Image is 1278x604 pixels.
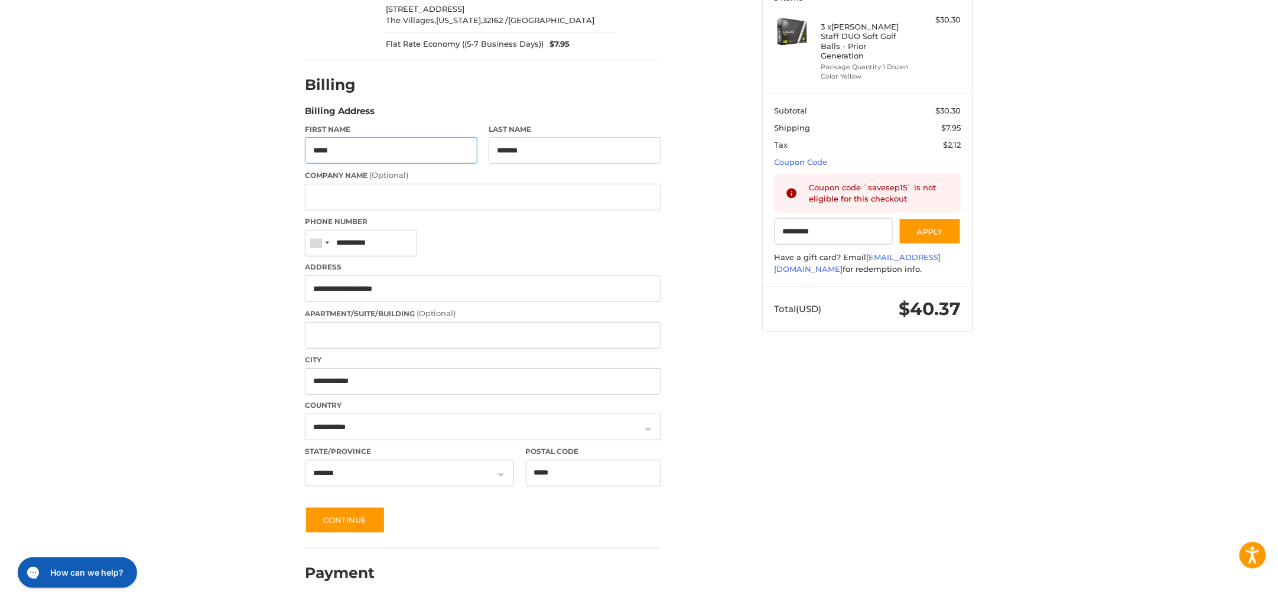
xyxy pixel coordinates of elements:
label: Company Name [305,170,661,181]
label: Phone Number [305,216,661,227]
legend: Billing Address [305,105,375,124]
label: City [305,355,661,365]
div: $30.30 [915,14,961,26]
label: Country [305,400,661,411]
li: Package Quantity 1 Dozen [821,62,912,72]
span: Total (USD) [775,303,822,314]
input: Gift Certificate or Coupon Code [775,218,893,245]
label: Postal Code [526,446,662,457]
small: (Optional) [417,309,456,318]
span: $7.95 [942,123,961,132]
span: $2.12 [944,140,961,150]
button: Continue [305,506,385,534]
div: Have a gift card? Email for redemption info. [775,252,961,275]
h2: Payment [305,564,375,582]
span: [US_STATE], [437,15,483,25]
span: $30.30 [936,106,961,115]
label: State/Province [305,446,514,457]
h2: Billing [305,76,374,94]
span: Flat Rate Economy ((5-7 Business Days)) [386,38,544,50]
h4: 3 x [PERSON_NAME] Staff DUO Soft Golf Balls - Prior Generation [821,22,912,60]
small: (Optional) [369,170,408,180]
span: $7.95 [544,38,570,50]
label: Address [305,262,661,272]
span: Subtotal [775,106,808,115]
span: [GEOGRAPHIC_DATA] [509,15,595,25]
span: Tax [775,140,788,150]
label: Apartment/Suite/Building [305,308,661,320]
label: Last Name [489,124,661,135]
span: [STREET_ADDRESS] [386,4,465,14]
a: Coupon Code [775,157,828,167]
span: 32162 / [483,15,509,25]
div: Coupon code `savesep15` is not eligible for this checkout [809,182,950,205]
label: First Name [305,124,477,135]
li: Color Yellow [821,72,912,82]
a: [EMAIL_ADDRESS][DOMAIN_NAME] [775,252,941,274]
button: Apply [899,218,961,245]
span: The Villages, [386,15,437,25]
iframe: Gorgias live chat messenger [12,553,140,592]
span: $40.37 [899,298,961,320]
span: Shipping [775,123,811,132]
